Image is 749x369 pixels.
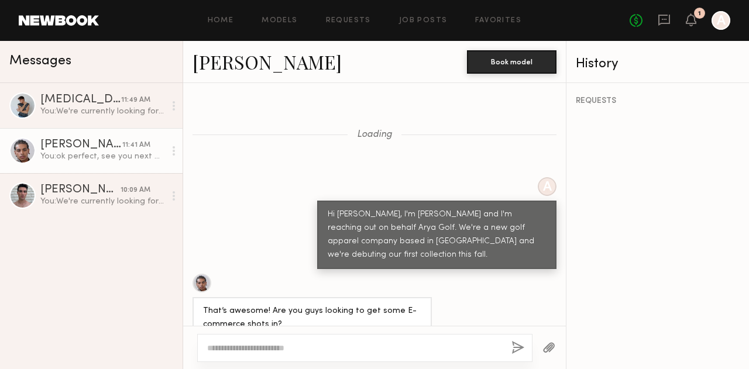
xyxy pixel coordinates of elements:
div: Hi [PERSON_NAME], I'm [PERSON_NAME] and I'm reaching out on behalf Arya Golf. We're a new golf ap... [328,208,546,262]
a: Home [208,17,234,25]
div: 11:41 AM [122,140,150,151]
span: Messages [9,54,71,68]
a: Requests [326,17,371,25]
div: That’s awesome! Are you guys looking to get some E-commerce shots in? [203,305,421,332]
div: REQUESTS [576,97,740,105]
div: [MEDICAL_DATA][PERSON_NAME] [40,94,121,106]
a: Book model [467,56,556,66]
div: You: We're currently looking for [DEMOGRAPHIC_DATA] models for our apparel shoots. This will be a... [40,196,165,207]
div: [PERSON_NAME] [40,184,121,196]
a: Job Posts [399,17,448,25]
div: You: ok perfect, see you next week [40,151,165,162]
button: Book model [467,50,556,74]
div: 1 [698,11,701,17]
div: 11:49 AM [121,95,150,106]
a: Favorites [475,17,521,25]
div: [PERSON_NAME] [40,139,122,151]
span: Loading [357,130,392,140]
a: [PERSON_NAME] [193,49,342,74]
div: History [576,57,740,71]
a: Models [262,17,297,25]
a: A [712,11,730,30]
div: 10:09 AM [121,185,150,196]
div: You: We're currently looking for [DEMOGRAPHIC_DATA] models for our apparel shoots. This will be a... [40,106,165,117]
